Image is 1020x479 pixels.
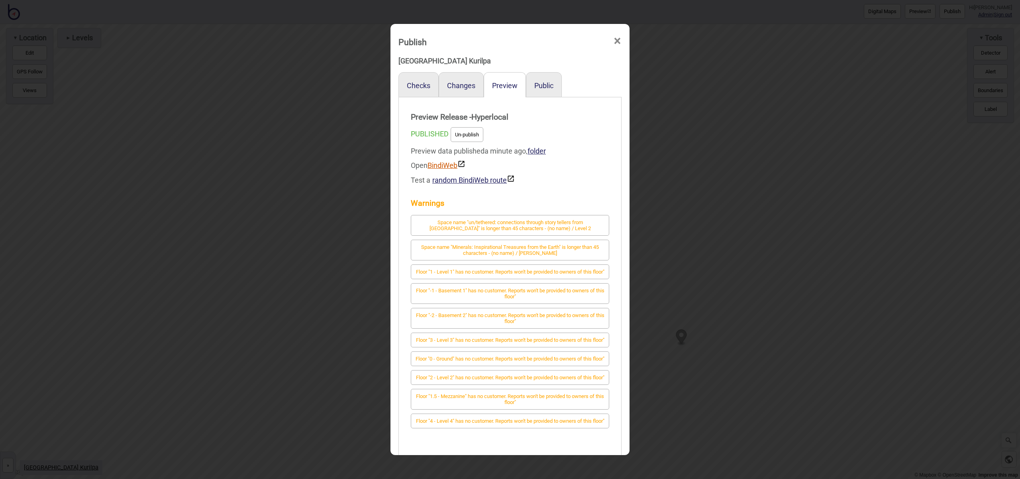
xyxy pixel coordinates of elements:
button: Checks [407,81,430,90]
button: Space name "un/tethered: connections through story tellers from [GEOGRAPHIC_DATA]" is longer than... [411,215,609,236]
img: preview [457,160,465,168]
a: Floor "0 - Ground" has no customer. Reports won't be provided to owners of this floor" [411,354,609,362]
button: random BindiWeb route [432,175,515,184]
a: Space name "un/tethered: connections through story tellers from [GEOGRAPHIC_DATA]" is longer than... [411,223,609,232]
button: Public [534,81,553,90]
a: Floor "1 - Level 1" has no customer. Reports won't be provided to owners of this floor" [411,267,609,275]
button: Floor "-2 - Basement 2" has no customer. Reports won't be provided to owners of this floor" [411,308,609,329]
button: Floor "0 - Ground" has no customer. Reports won't be provided to owners of this floor" [411,351,609,366]
a: Floor "-2 - Basement 2" has no customer. Reports won't be provided to owners of this floor" [411,316,609,325]
button: Floor "1 - Level 1" has no customer. Reports won't be provided to owners of this floor" [411,264,609,279]
button: Floor "1.5 - Mezzanine" has no customer. Reports won't be provided to owners of this floor" [411,389,609,410]
span: × [613,28,622,54]
div: Publish [398,34,427,51]
strong: Warnings [411,195,609,211]
strong: Preview Release - Hyperlocal [411,109,609,125]
a: Floor "2 - Level 2" has no customer. Reports won't be provided to owners of this floor" [411,373,609,381]
a: Floor "4 - Level 4" has no customer. Reports won't be provided to owners of this floor" [411,416,609,424]
span: , [526,147,546,155]
button: Un-publish [451,127,483,142]
a: Floor "3 - Level 3" has no customer. Reports won't be provided to owners of this floor" [411,335,609,343]
button: Changes [447,81,475,90]
a: BindiWeb [428,161,465,170]
span: PUBLISHED [411,130,449,138]
button: Preview [492,81,518,90]
a: Space name "Minerals: Inspirational Treasures from the Earth" is longer than 45 characters - (no ... [411,248,609,256]
div: [GEOGRAPHIC_DATA] Kurilpa [398,54,622,68]
img: preview [507,175,515,183]
button: Space name "Minerals: Inspirational Treasures from the Earth" is longer than 45 characters - (no ... [411,240,609,260]
div: Open [411,158,609,173]
button: Floor "3 - Level 3" has no customer. Reports won't be provided to owners of this floor" [411,333,609,347]
div: Test a [411,173,609,187]
a: Floor "-1 - Basement 1" has no customer. Reports won't be provided to owners of this floor" [411,292,609,300]
a: Floor "1.5 - Mezzanine" has no customer. Reports won't be provided to owners of this floor" [411,397,609,406]
strong: Preview History [411,452,609,468]
div: Preview data published a minute ago [411,144,609,187]
button: Floor "-1 - Basement 1" has no customer. Reports won't be provided to owners of this floor" [411,283,609,304]
a: folder [528,147,546,155]
button: Floor "2 - Level 2" has no customer. Reports won't be provided to owners of this floor" [411,370,609,385]
button: Floor "4 - Level 4" has no customer. Reports won't be provided to owners of this floor" [411,414,609,428]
